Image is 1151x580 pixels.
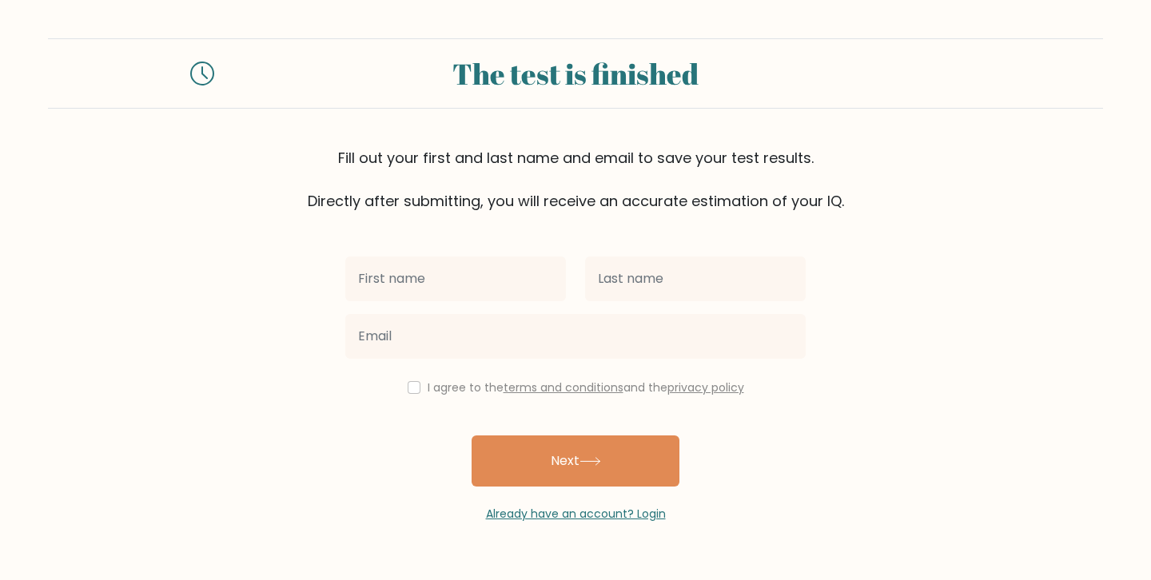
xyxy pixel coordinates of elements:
[486,506,666,522] a: Already have an account? Login
[345,314,806,359] input: Email
[428,379,744,395] label: I agree to the and the
[233,52,918,95] div: The test is finished
[48,147,1103,212] div: Fill out your first and last name and email to save your test results. Directly after submitting,...
[585,256,806,301] input: Last name
[667,379,744,395] a: privacy policy
[345,256,566,301] input: First name
[472,435,679,487] button: Next
[504,379,623,395] a: terms and conditions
